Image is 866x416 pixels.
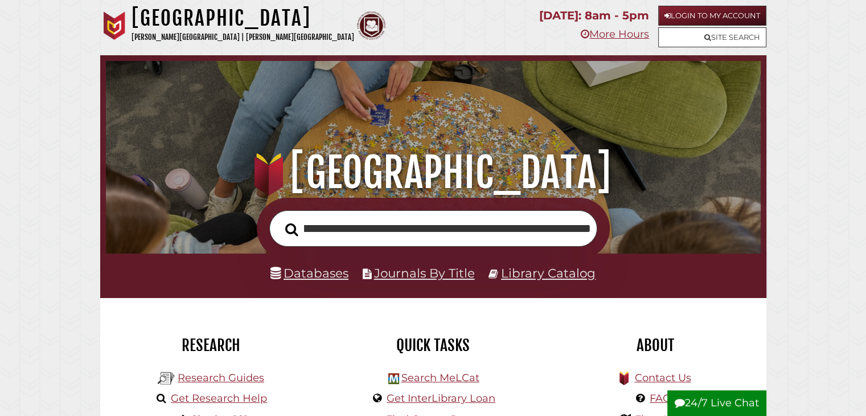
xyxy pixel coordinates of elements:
a: More Hours [581,28,649,40]
a: Journals By Title [374,266,475,280]
a: Site Search [658,27,766,47]
img: Calvin University [100,11,129,40]
h2: Quick Tasks [331,336,536,355]
i: Search [285,222,298,236]
img: Hekman Library Logo [388,373,399,384]
a: Contact Us [634,372,691,384]
h1: [GEOGRAPHIC_DATA] [132,6,354,31]
a: Get InterLibrary Loan [387,392,495,405]
img: Calvin Theological Seminary [357,11,385,40]
p: [PERSON_NAME][GEOGRAPHIC_DATA] | [PERSON_NAME][GEOGRAPHIC_DATA] [132,31,354,44]
a: FAQs [650,392,676,405]
a: Login to My Account [658,6,766,26]
img: Hekman Library Logo [158,370,175,387]
button: Search [280,219,304,239]
h1: [GEOGRAPHIC_DATA] [118,148,747,198]
a: Research Guides [178,372,264,384]
a: Search MeLCat [401,372,479,384]
h2: About [553,336,758,355]
a: Get Research Help [171,392,267,405]
p: [DATE]: 8am - 5pm [539,6,649,26]
a: Databases [270,266,348,280]
h2: Research [109,336,314,355]
a: Library Catalog [501,266,596,280]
